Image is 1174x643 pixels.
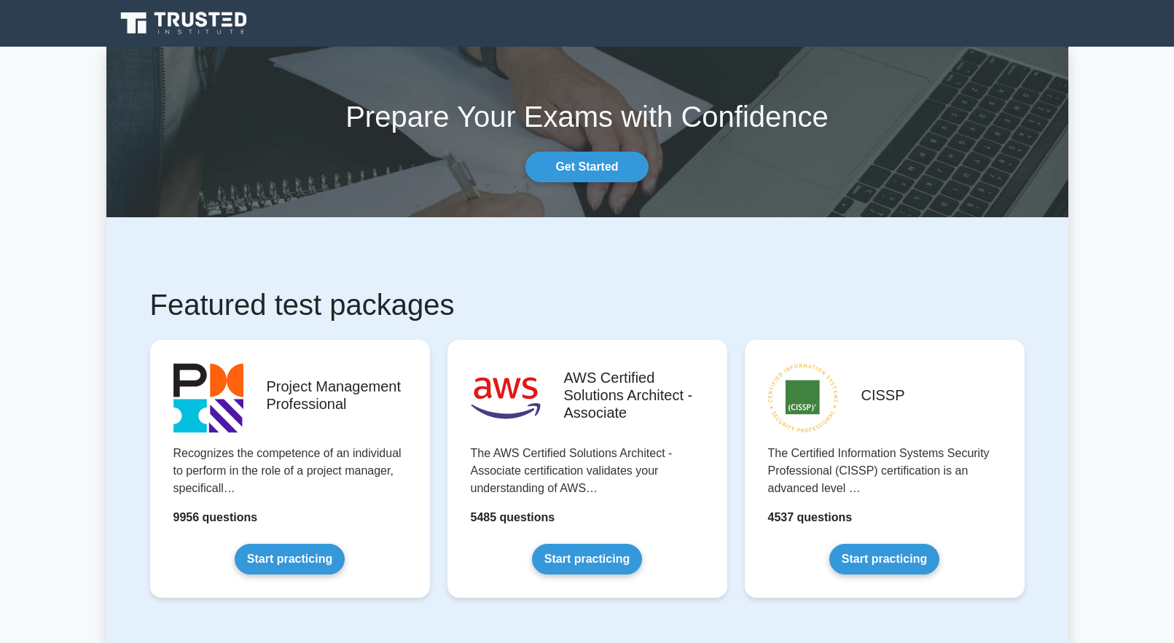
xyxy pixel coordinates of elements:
a: Start practicing [235,544,345,574]
a: Start practicing [532,544,642,574]
h1: Prepare Your Exams with Confidence [106,99,1068,134]
a: Get Started [525,152,648,182]
a: Start practicing [829,544,939,574]
h1: Featured test packages [150,287,1025,322]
